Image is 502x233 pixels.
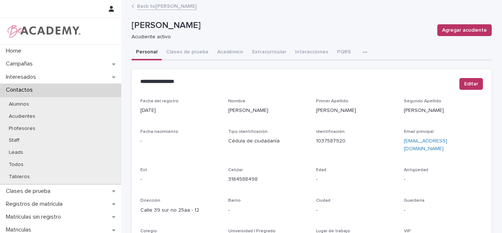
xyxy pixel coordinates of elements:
[333,45,355,60] button: PQRS
[228,137,307,145] p: Cédula de ciudadanía
[3,126,41,132] p: Profesores
[3,201,68,208] p: Registros de matrícula
[3,101,35,107] p: Alumnos
[140,198,160,203] span: Dirección
[3,137,25,144] p: Staff
[316,198,330,203] span: Ciudad
[140,137,219,145] p: -
[3,149,29,156] p: Leads
[316,168,326,172] span: Edad
[228,130,268,134] span: Tipo identificación
[404,138,447,151] a: [EMAIL_ADDRESS][DOMAIN_NAME]
[228,99,245,103] span: Nombre
[459,78,483,90] button: Editar
[316,99,348,103] span: Primer Apellido
[228,177,258,182] a: 3184588498
[316,137,395,145] p: 1037587920
[404,198,424,203] span: Guardería
[140,206,219,214] p: Calle 39 sur no 25aa - 12
[140,168,148,172] span: Ext.
[132,34,429,40] p: Acudiente activo
[132,20,431,31] p: [PERSON_NAME]
[3,113,41,120] p: Acudientes
[3,213,67,220] p: Matrículas sin registro
[140,176,219,183] p: -
[3,162,29,168] p: Todos
[213,45,248,60] button: Académico
[6,24,81,39] img: WPrjXfSUmiLcdUfaYY4Q
[228,168,243,172] span: Celular
[404,176,483,183] p: -
[437,24,492,36] button: Agregar acudiente
[404,206,483,214] p: -
[442,27,487,34] span: Agregar acudiente
[3,74,42,81] p: Interesados
[316,130,345,134] span: Identificación
[3,188,56,195] p: Clases de prueba
[140,99,179,103] span: Fecha del registro
[3,174,36,180] p: Tableros
[228,107,307,114] p: [PERSON_NAME]
[316,107,395,114] p: [PERSON_NAME]
[3,60,39,67] p: Campañas
[132,45,162,60] button: Personal
[316,206,395,214] p: -
[248,45,291,60] button: Extracurricular
[140,130,178,134] span: Fecha nacimiento
[3,87,39,93] p: Contactos
[404,107,483,114] p: [PERSON_NAME]
[140,107,219,114] p: [DATE]
[464,80,478,88] span: Editar
[291,45,333,60] button: Interacciones
[316,176,395,183] p: -
[404,168,428,172] span: Antigüedad
[228,198,241,203] span: Barrio
[162,45,213,60] button: Clases de prueba
[404,99,441,103] span: Segundo Apellido
[137,1,197,10] a: Back to[PERSON_NAME]
[404,130,434,134] span: Email principal
[228,206,307,214] p: -
[3,47,27,54] p: Home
